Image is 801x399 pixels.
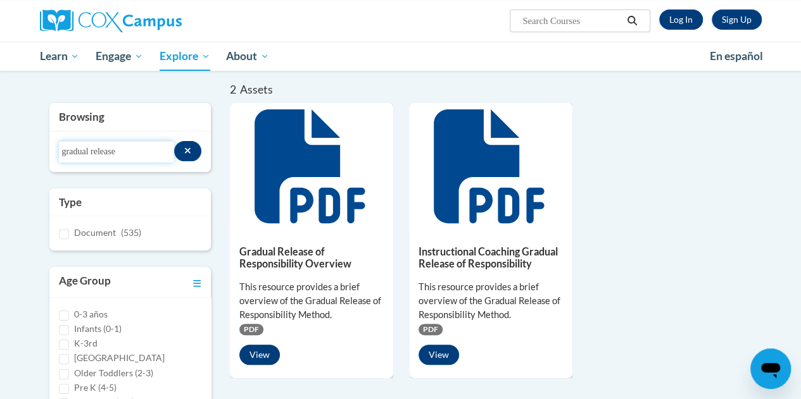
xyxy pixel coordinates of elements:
a: Engage [87,42,151,71]
a: Explore [151,42,218,71]
a: En español [702,43,771,70]
img: Cox Campus [40,9,182,32]
label: K-3rd [74,336,98,350]
label: 0-3 años [74,307,108,321]
button: Search [622,13,641,28]
button: View [239,345,280,365]
div: This resource provides a brief overview of the Gradual Release of Responsibility Method. [419,280,563,322]
span: About [226,49,269,64]
label: [GEOGRAPHIC_DATA] [74,351,165,365]
div: Main menu [30,42,771,71]
span: En español [710,49,763,63]
h3: Browsing [59,109,201,125]
span: (535) [121,227,141,238]
iframe: Button to launch messaging window [750,348,791,389]
span: PDF [419,324,443,335]
span: Assets [240,83,273,96]
span: Learn [39,49,79,64]
h3: Age Group [59,273,111,291]
div: This resource provides a brief overview of the Gradual Release of Responsibility Method. [239,280,384,322]
span: Document [74,227,116,238]
input: Search Courses [521,13,622,28]
label: Infants (0-1) [74,322,122,336]
a: Toggle collapse [193,273,201,291]
label: Pre K (4-5) [74,381,117,395]
span: PDF [239,324,263,335]
h3: Type [59,195,201,210]
span: Explore [160,49,210,64]
input: Search resources [59,141,175,163]
h5: Gradual Release of Responsibility Overview [239,245,384,270]
a: Learn [32,42,88,71]
a: Cox Campus [40,9,268,32]
a: Log In [659,9,703,30]
span: Engage [96,49,143,64]
h5: Instructional Coaching Gradual Release of Responsibility [419,245,563,270]
a: Register [712,9,762,30]
button: Search resources [174,141,201,161]
button: View [419,345,459,365]
a: About [218,42,277,71]
label: Older Toddlers (2-3) [74,366,153,380]
span: 2 [230,83,236,96]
